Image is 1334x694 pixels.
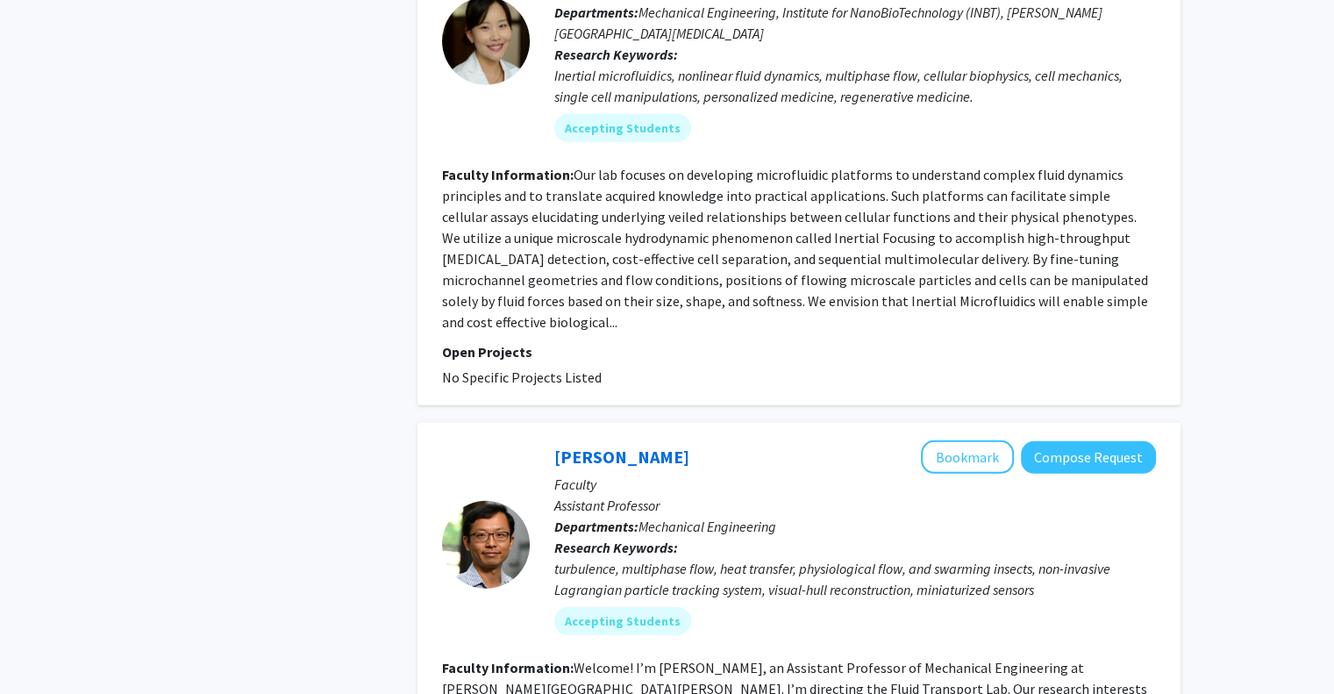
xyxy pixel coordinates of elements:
[554,558,1156,600] div: turbulence, multiphase flow, heat transfer, physiological flow, and swarming insects, non-invasiv...
[554,4,1102,42] span: Mechanical Engineering, Institute for NanoBioTechnology (INBT), [PERSON_NAME][GEOGRAPHIC_DATA][ME...
[1021,441,1156,474] button: Compose Request to Rui Ni
[554,446,689,468] a: [PERSON_NAME]
[554,607,691,635] mat-chip: Accepting Students
[442,341,1156,362] p: Open Projects
[442,166,1148,331] fg-read-more: Our lab focuses on developing microfluidic platforms to understand complex fluid dynamics princip...
[554,518,638,535] b: Departments:
[554,46,678,63] b: Research Keywords:
[638,518,776,535] span: Mechanical Engineering
[13,615,75,681] iframe: Chat
[442,166,574,183] b: Faculty Information:
[442,368,602,386] span: No Specific Projects Listed
[554,539,678,556] b: Research Keywords:
[554,65,1156,107] div: Inertial microfluidics, nonlinear fluid dynamics, multiphase flow, cellular biophysics, cell mech...
[554,474,1156,495] p: Faculty
[554,4,638,21] b: Departments:
[921,440,1014,474] button: Add Rui Ni to Bookmarks
[554,495,1156,516] p: Assistant Professor
[554,114,691,142] mat-chip: Accepting Students
[442,659,574,676] b: Faculty Information:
